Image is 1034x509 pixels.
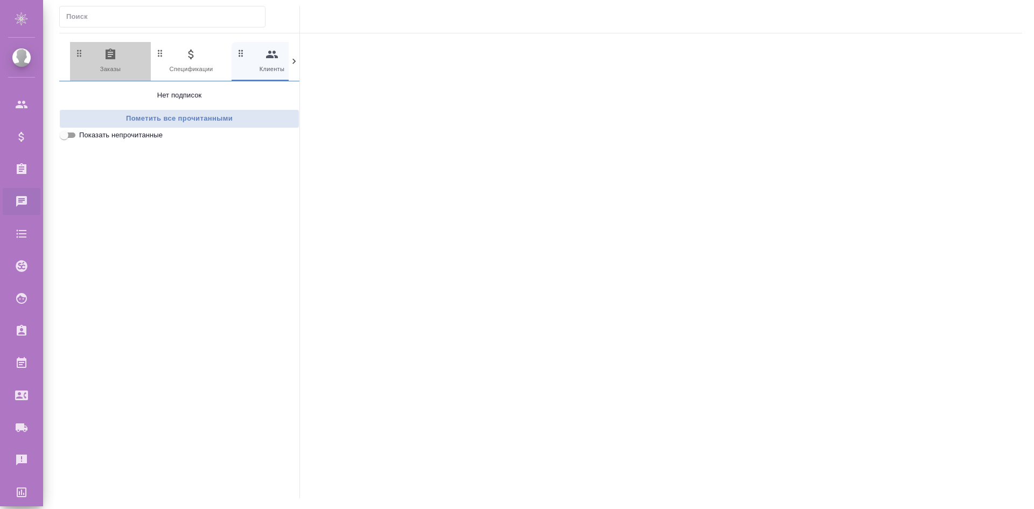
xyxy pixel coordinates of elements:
span: Клиенты [236,48,308,74]
span: Спецификации [155,48,227,74]
svg: Зажми и перетащи, чтобы поменять порядок вкладок [155,48,165,58]
button: Пометить все прочитанными [59,109,299,128]
p: Нет подписок [157,90,202,101]
span: Пометить все прочитанными [65,113,294,125]
span: Заказы [74,48,146,74]
span: Показать непрочитанные [79,130,163,141]
svg: Зажми и перетащи, чтобы поменять порядок вкладок [236,48,246,58]
input: Поиск [66,9,265,24]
